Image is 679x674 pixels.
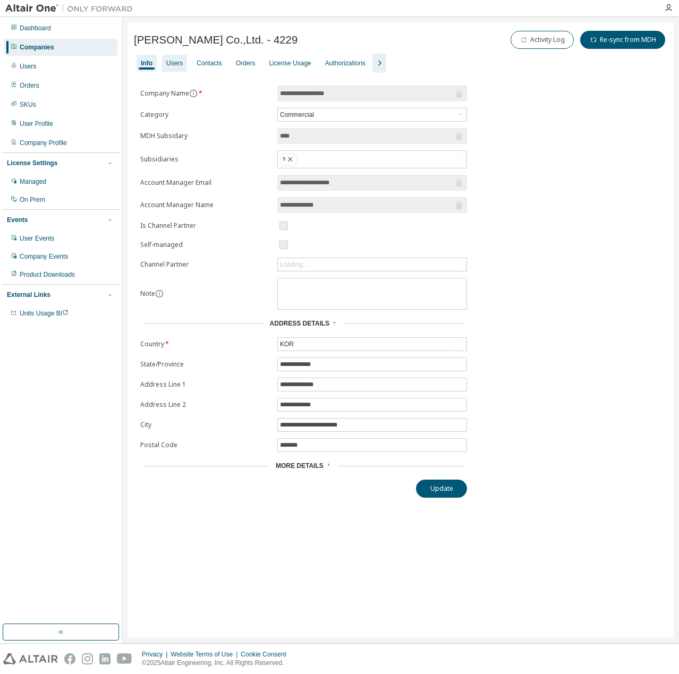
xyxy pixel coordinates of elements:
[155,289,164,298] button: information
[20,177,46,186] div: Managed
[20,24,51,32] div: Dashboard
[140,89,271,98] label: Company Name
[140,178,271,187] label: Account Manager Email
[20,120,53,128] div: User Profile
[276,462,324,470] span: More Details
[140,380,271,389] label: Address Line 1
[416,480,467,498] button: Update
[140,441,271,449] label: Postal Code
[171,650,241,659] div: Website Terms of Use
[7,159,57,167] div: License Settings
[280,153,297,166] div: 5
[140,155,271,164] label: Subsidiaries
[64,653,75,664] img: facebook.svg
[99,653,111,664] img: linkedin.svg
[140,289,155,298] label: Note
[580,31,665,49] button: Re-sync from MDH
[278,108,466,121] div: Commercial
[5,3,138,14] img: Altair One
[142,650,171,659] div: Privacy
[140,400,271,409] label: Address Line 2
[278,151,466,168] div: 5
[7,216,28,224] div: Events
[3,653,58,664] img: altair_logo.svg
[140,132,271,140] label: MDH Subsidary
[20,310,69,317] span: Units Usage BI
[140,110,271,119] label: Category
[117,653,132,664] img: youtube.svg
[270,320,329,327] span: Address Details
[20,100,36,109] div: SKUs
[189,89,198,98] button: information
[20,62,36,71] div: Users
[166,59,183,67] div: Users
[197,59,222,67] div: Contacts
[20,234,54,243] div: User Events
[140,241,271,249] label: Self-managed
[278,338,466,351] div: KOR
[82,653,93,664] img: instagram.svg
[20,139,67,147] div: Company Profile
[511,31,574,49] button: Activity Log
[241,650,292,659] div: Cookie Consent
[236,59,256,67] div: Orders
[20,43,54,52] div: Companies
[140,360,271,369] label: State/Province
[141,59,152,67] div: Info
[20,270,75,279] div: Product Downloads
[269,59,311,67] div: License Usage
[20,195,45,204] div: On Prem
[20,81,39,90] div: Orders
[140,221,271,230] label: Is Channel Partner
[20,252,68,261] div: Company Events
[140,421,271,429] label: City
[278,109,316,121] div: Commercial
[7,291,50,299] div: External Links
[280,260,308,269] div: Loading...
[140,260,271,269] label: Channel Partner
[142,659,293,668] p: © 2025 Altair Engineering, Inc. All Rights Reserved.
[134,34,298,46] span: [PERSON_NAME] Co.,Ltd. - 4229
[325,59,366,67] div: Authorizations
[140,201,271,209] label: Account Manager Name
[278,338,295,350] div: KOR
[140,340,271,348] label: Country
[278,258,466,271] div: Loading...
